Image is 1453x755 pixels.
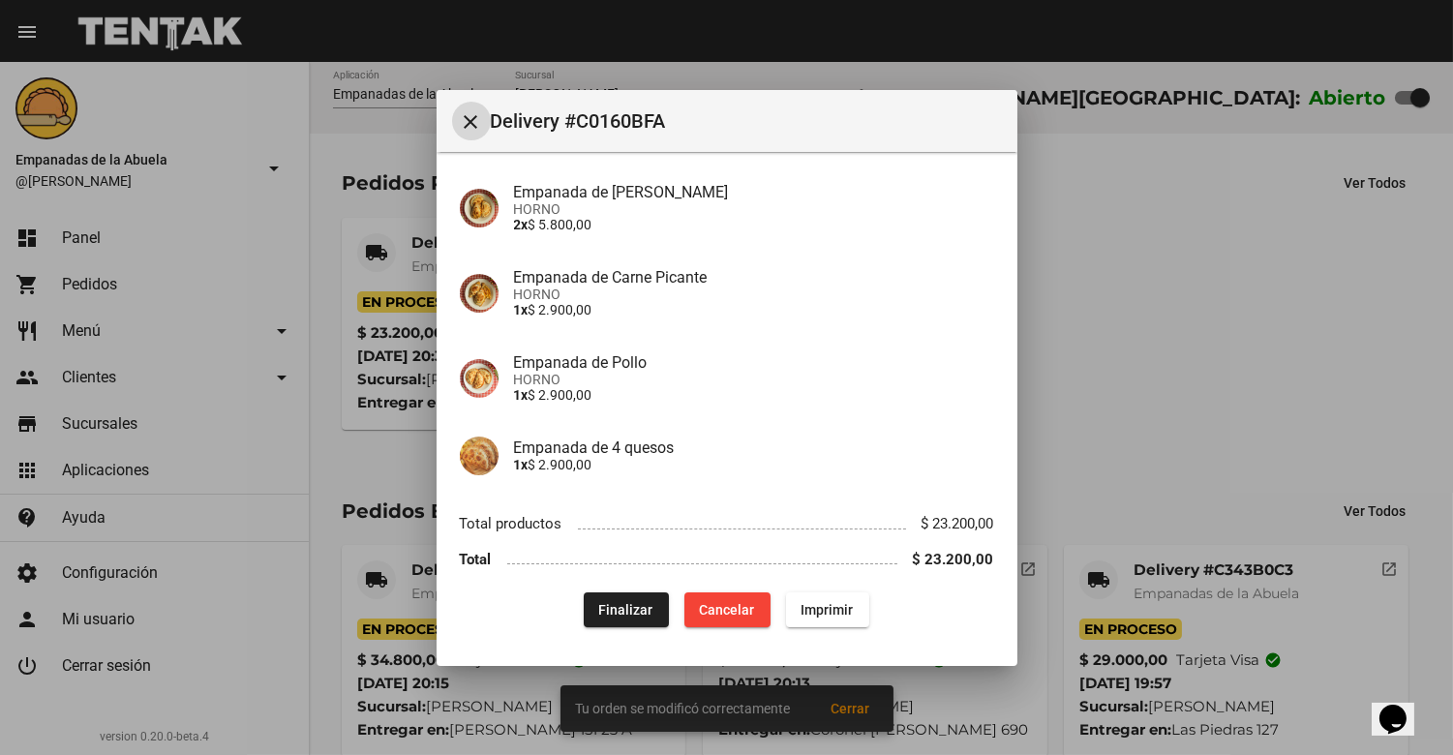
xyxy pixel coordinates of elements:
button: Imprimir [786,592,869,627]
h4: Empanada de 4 quesos [514,438,994,457]
p: $ 2.900,00 [514,387,994,403]
h4: Empanada de Carne Picante [514,268,994,287]
span: HORNO [514,201,994,217]
img: f753fea7-0f09-41b3-9a9e-ddb84fc3b359.jpg [460,189,499,227]
mat-icon: Cerrar [460,110,483,134]
button: Finalizar [584,592,669,627]
p: $ 5.800,00 [514,217,994,232]
iframe: chat widget [1372,678,1434,736]
b: 1x [514,457,529,472]
span: HORNO [514,372,994,387]
span: Finalizar [599,602,653,618]
span: Cancelar [700,602,755,618]
h4: Empanada de [PERSON_NAME] [514,183,994,201]
span: Imprimir [802,602,854,618]
span: HORNO [514,287,994,302]
button: Cerrar [452,102,491,140]
img: 363ca94e-5ed4-4755-8df0-ca7d50f4a994.jpg [460,437,499,475]
p: $ 2.900,00 [514,302,994,317]
h4: Empanada de Pollo [514,353,994,372]
button: Cancelar [684,592,771,627]
p: $ 2.900,00 [514,457,994,472]
b: 1x [514,387,529,403]
span: Delivery #C0160BFA [491,106,1002,136]
img: 10349b5f-e677-4e10-aec3-c36b893dfd64.jpg [460,359,499,398]
b: 1x [514,302,529,317]
li: Total productos $ 23.200,00 [460,506,994,542]
img: 244b8d39-ba06-4741-92c7-e12f1b13dfde.jpg [460,274,499,313]
b: 2x [514,217,529,232]
li: Total $ 23.200,00 [460,541,994,577]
